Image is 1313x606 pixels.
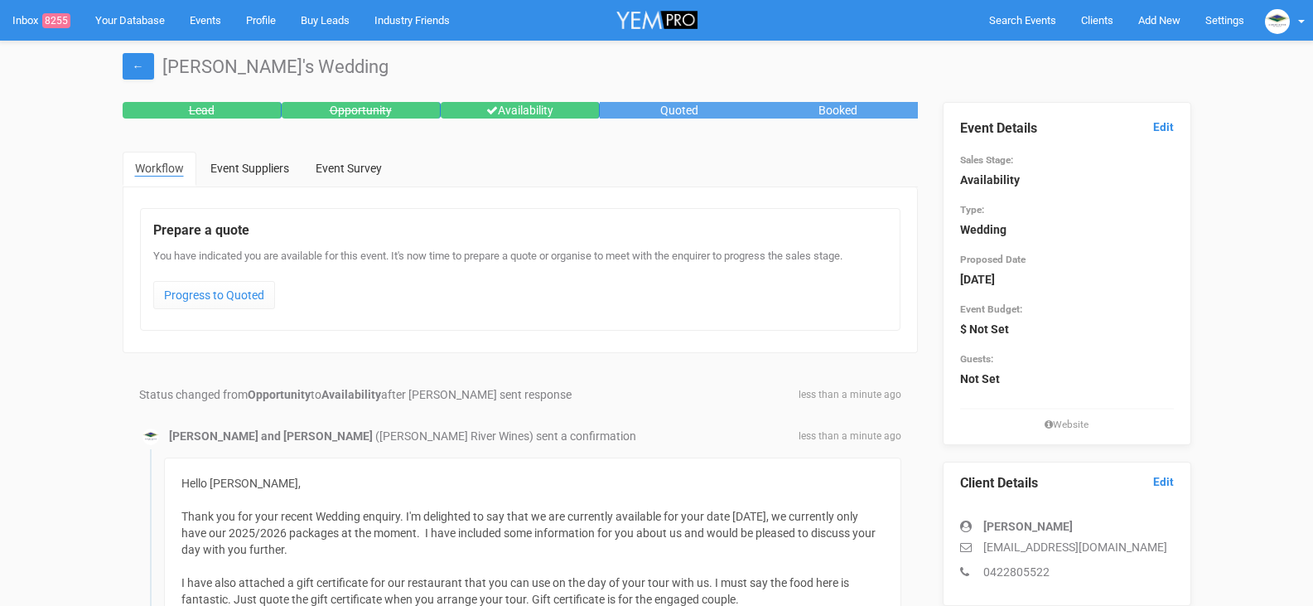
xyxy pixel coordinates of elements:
[960,204,984,216] small: Type:
[1153,119,1174,135] a: Edit
[181,475,884,492] div: Hello [PERSON_NAME],
[960,303,1022,315] small: Event Budget:
[799,429,901,444] span: less than a minute ago
[989,14,1056,27] span: Search Events
[960,154,1013,166] small: Sales Stage:
[983,520,1073,533] strong: [PERSON_NAME]
[282,102,441,119] div: Opportunity
[960,119,1174,138] legend: Event Details
[153,249,887,318] div: You have indicated you are available for this event. It's now time to prepare a quote or organise...
[198,152,302,185] a: Event Suppliers
[153,281,275,309] a: Progress to Quoted
[321,388,381,401] strong: Availability
[1265,9,1290,34] img: logo.JPG
[1081,14,1113,27] span: Clients
[960,474,1174,493] legend: Client Details
[759,102,918,119] div: Booked
[123,57,1191,77] h1: [PERSON_NAME]'s Wedding
[1153,474,1174,490] a: Edit
[248,388,311,401] strong: Opportunity
[960,173,1020,187] strong: Availability
[960,564,1174,580] p: 0422805522
[960,223,1006,236] strong: Wedding
[600,102,759,119] div: Quoted
[42,13,70,28] span: 8255
[123,152,196,187] a: Workflow
[169,429,373,443] strong: [PERSON_NAME] and [PERSON_NAME]
[441,102,600,119] div: Availability
[960,353,993,365] small: Guests:
[960,254,1026,265] small: Proposed Date
[123,102,282,119] div: Lead
[303,152,394,185] a: Event Survey
[960,539,1174,555] p: [EMAIL_ADDRESS][DOMAIN_NAME]
[960,418,1174,432] small: Website
[139,388,572,401] span: Status changed from to after [PERSON_NAME] sent response
[153,221,887,240] legend: Prepare a quote
[1138,14,1180,27] span: Add New
[142,429,159,445] img: logo.JPG
[960,273,995,286] strong: [DATE]
[123,53,154,80] a: ←
[799,388,901,402] span: less than a minute ago
[960,372,1000,385] strong: Not Set
[375,429,636,443] span: ([PERSON_NAME] River Wines) sent a confirmation
[960,322,1009,336] strong: $ Not Set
